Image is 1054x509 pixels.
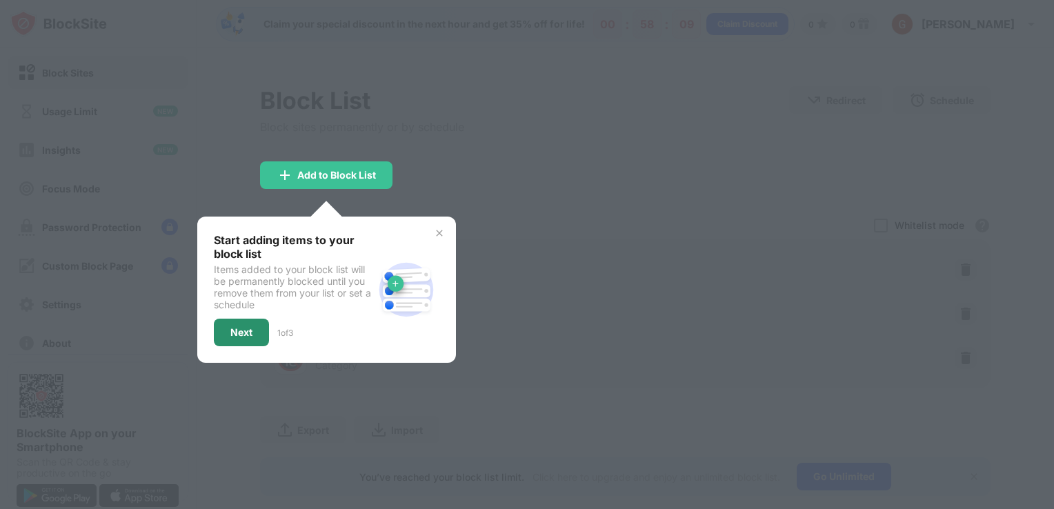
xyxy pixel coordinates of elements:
[434,228,445,239] img: x-button.svg
[277,328,293,338] div: 1 of 3
[230,327,252,338] div: Next
[214,263,373,310] div: Items added to your block list will be permanently blocked until you remove them from your list o...
[373,257,439,323] img: block-site.svg
[297,170,376,181] div: Add to Block List
[214,233,373,261] div: Start adding items to your block list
